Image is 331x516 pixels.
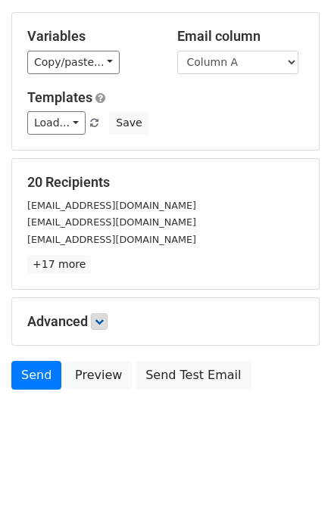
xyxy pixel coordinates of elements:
small: [EMAIL_ADDRESS][DOMAIN_NAME] [27,216,196,228]
a: Send [11,361,61,390]
h5: 20 Recipients [27,174,304,191]
a: Send Test Email [136,361,251,390]
a: Load... [27,111,86,135]
h5: Variables [27,28,155,45]
a: Copy/paste... [27,51,120,74]
a: +17 more [27,255,91,274]
iframe: Chat Widget [255,443,331,516]
button: Save [109,111,148,135]
small: [EMAIL_ADDRESS][DOMAIN_NAME] [27,234,196,245]
small: [EMAIL_ADDRESS][DOMAIN_NAME] [27,200,196,211]
a: Templates [27,89,92,105]
h5: Advanced [27,313,304,330]
h5: Email column [177,28,304,45]
a: Preview [65,361,132,390]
